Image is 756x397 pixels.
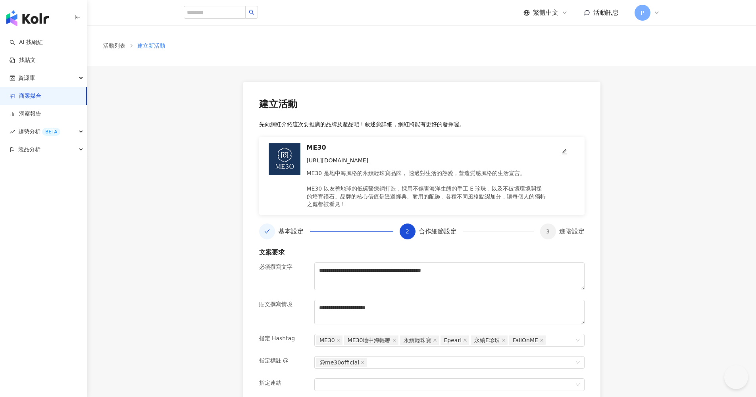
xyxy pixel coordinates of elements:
p: 文案要求 [259,248,585,257]
span: 永續E珍珠 [471,335,508,345]
span: FallOnME [509,335,546,345]
span: 永續輕珠寶 [400,335,439,345]
p: 指定連結 [259,378,308,387]
p: 貼文撰寫情境 [259,300,308,308]
span: close [502,338,506,342]
span: 永續E珍珠 [474,336,500,345]
span: 活動訊息 [593,9,619,16]
span: ME30 [316,335,342,345]
span: @me30official [319,358,359,367]
span: 2 [406,228,409,235]
a: [URL][DOMAIN_NAME] [307,157,547,165]
span: close [361,360,365,364]
a: 洞察報告 [10,110,41,118]
span: ME30地中海輕奢 [344,335,398,345]
span: close [392,338,396,342]
div: BETA [42,128,60,136]
a: 商案媒合 [10,92,41,100]
span: @me30official [316,358,367,367]
span: 繁體中文 [533,8,558,17]
span: rise [10,129,15,135]
span: Epearl [444,336,462,345]
img: ME30 [269,143,300,175]
span: close [463,338,467,342]
a: searchAI 找網紅 [10,39,43,46]
a: 活動列表 [102,41,127,50]
span: P [641,8,644,17]
p: ME30 [307,143,547,152]
p: ME30 是地中海風格的永續輕珠寶品牌， 透過對生活的熱愛，營造質感風格的生活宣言。 ME30 以友善地球的低碳醫療鋼打造，採用不傷害海洋生態的手工 E 珍珠，以及不破壞環境開採的培育鑽石。品牌... [307,170,547,208]
span: ME30地中海輕奢 [348,336,391,345]
div: 基本設定 [278,224,310,239]
span: 資源庫 [18,69,35,87]
p: 指定標註 @ [259,356,308,365]
a: 找貼文 [10,56,36,64]
span: FallOnME [513,336,538,345]
span: check [264,229,270,234]
span: close [433,338,437,342]
span: 建立新活動 [137,42,165,49]
div: 合作細節設定 [419,224,463,239]
span: 永續輕珠寶 [404,336,431,345]
iframe: Help Scout Beacon - Open [724,365,748,389]
span: search [249,10,254,15]
span: close [540,338,544,342]
img: logo [6,10,49,26]
div: 進階設定 [559,224,585,239]
span: 趨勢分析 [18,123,60,141]
p: 先向網紅介紹這次要推廣的品牌及產品吧！敘述愈詳細，網紅將能有更好的發揮喔。 [259,121,585,129]
span: ME30 [319,336,335,345]
span: edit [562,149,567,154]
button: edit [554,143,575,159]
p: 指定 Hashtag [259,334,308,343]
span: close [337,338,340,342]
span: Epearl [441,335,469,345]
span: 3 [546,228,550,235]
p: 建立活動 [259,98,585,111]
span: 競品分析 [18,141,40,158]
p: 必須撰寫文字 [259,262,308,271]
